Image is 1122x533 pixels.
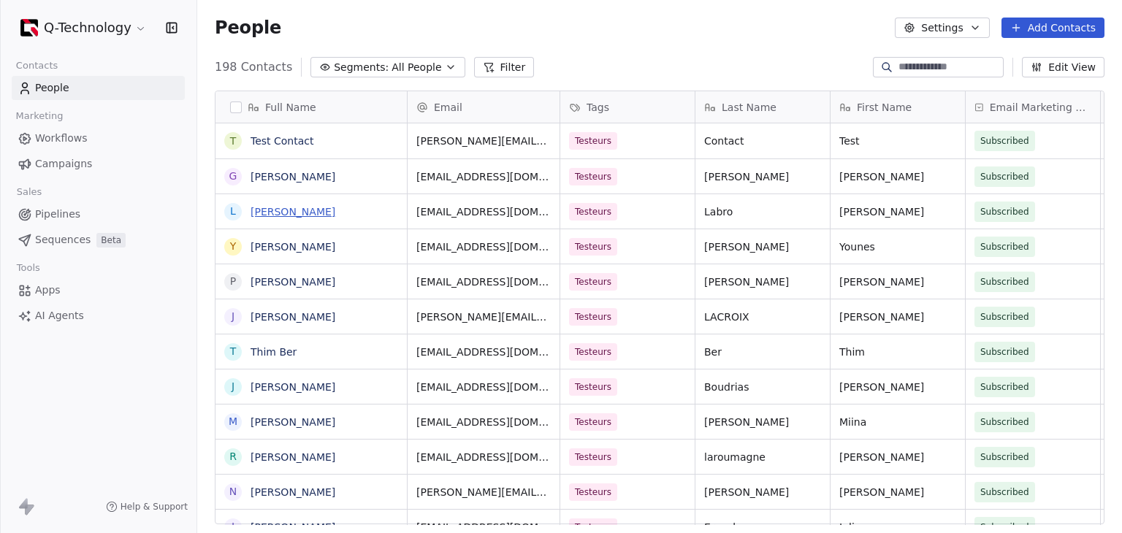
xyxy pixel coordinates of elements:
div: L [230,204,236,219]
div: T [230,134,237,149]
span: Marketing [9,105,69,127]
span: Help & Support [121,501,188,513]
span: Tools [10,257,46,279]
span: Sales [10,181,48,203]
span: Boudrias [704,380,821,394]
span: [PERSON_NAME] [839,204,956,219]
span: Email [434,100,462,115]
a: [PERSON_NAME] [251,241,335,253]
span: Subscribed [980,310,1029,324]
span: Testeurs [569,132,617,150]
span: Pipelines [35,207,80,222]
div: R [229,449,237,464]
div: Y [230,239,237,254]
span: Tags [587,100,609,115]
span: [PERSON_NAME] [839,310,956,324]
span: Email Marketing Consent [990,100,1091,115]
span: [PERSON_NAME] [839,169,956,184]
a: Campaigns [12,152,185,176]
div: T [230,344,237,359]
span: People [215,17,281,39]
span: People [35,80,69,96]
span: [EMAIL_ADDRESS][DOMAIN_NAME] [416,380,551,394]
span: Subscribed [980,380,1029,394]
span: [EMAIL_ADDRESS][DOMAIN_NAME] [416,275,551,289]
div: Email [408,91,560,123]
span: 198 Contacts [215,58,292,76]
a: [PERSON_NAME] [251,171,335,183]
span: Miina [839,415,956,429]
div: G [229,169,237,184]
span: Test [839,134,956,148]
a: [PERSON_NAME] [251,206,335,218]
div: Last Name [695,91,830,123]
a: Help & Support [106,501,188,513]
a: [PERSON_NAME] [251,486,335,498]
span: [EMAIL_ADDRESS][DOMAIN_NAME] [416,450,551,464]
span: Subscribed [980,485,1029,499]
span: [EMAIL_ADDRESS][DOMAIN_NAME] [416,204,551,219]
a: Thim Ber [251,346,297,358]
button: Q-Technology [18,15,150,40]
span: [PERSON_NAME][EMAIL_ADDRESS][DOMAIN_NAME] [416,134,551,148]
span: Subscribed [980,134,1029,148]
span: Subscribed [980,169,1029,184]
span: [EMAIL_ADDRESS][DOMAIN_NAME] [416,345,551,359]
button: Add Contacts [1001,18,1104,38]
div: Full Name [215,91,407,123]
span: [PERSON_NAME] [704,275,821,289]
span: Testeurs [569,168,617,185]
span: Testeurs [569,238,617,256]
span: Testeurs [569,343,617,361]
span: Labro [704,204,821,219]
span: Testeurs [569,273,617,291]
span: Thim [839,345,956,359]
span: [PERSON_NAME] [704,485,821,499]
span: Q-Technology [44,18,131,37]
span: Sequences [35,232,91,248]
div: P [230,274,236,289]
a: [PERSON_NAME] [251,451,335,463]
div: Email Marketing Consent [966,91,1100,123]
span: Full Name [265,100,316,115]
span: Segments: [334,60,389,75]
span: All People [392,60,441,75]
span: Contact [704,134,821,148]
span: Campaigns [35,156,92,172]
span: [EMAIL_ADDRESS][DOMAIN_NAME] [416,239,551,254]
span: Younes [839,239,956,254]
a: People [12,76,185,100]
span: [PERSON_NAME] [839,450,956,464]
div: M [229,414,237,429]
div: Tags [560,91,695,123]
a: Pipelines [12,202,185,226]
a: [PERSON_NAME] [251,416,335,428]
span: [EMAIL_ADDRESS][DOMAIN_NAME] [416,169,551,184]
a: [PERSON_NAME] [251,276,335,288]
div: grid [215,123,408,525]
span: Testeurs [569,448,617,466]
span: Last Name [722,100,776,115]
span: Apps [35,283,61,298]
a: SequencesBeta [12,228,185,252]
span: Subscribed [980,345,1029,359]
a: [PERSON_NAME] [251,521,335,533]
span: [PERSON_NAME] [704,415,821,429]
span: [PERSON_NAME] [839,380,956,394]
div: J [232,379,234,394]
a: [PERSON_NAME] [251,381,335,393]
span: Beta [96,233,126,248]
span: [PERSON_NAME] [704,169,821,184]
span: [EMAIL_ADDRESS][DOMAIN_NAME] [416,415,551,429]
span: First Name [857,100,912,115]
img: Q-One_Noir-Grand.png [20,19,38,37]
span: Workflows [35,131,88,146]
a: AI Agents [12,304,185,328]
button: Edit View [1022,57,1104,77]
a: Workflows [12,126,185,150]
span: Subscribed [980,239,1029,254]
span: Ber [704,345,821,359]
span: Testeurs [569,413,617,431]
span: LACROIX [704,310,821,324]
span: [PERSON_NAME] [839,485,956,499]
